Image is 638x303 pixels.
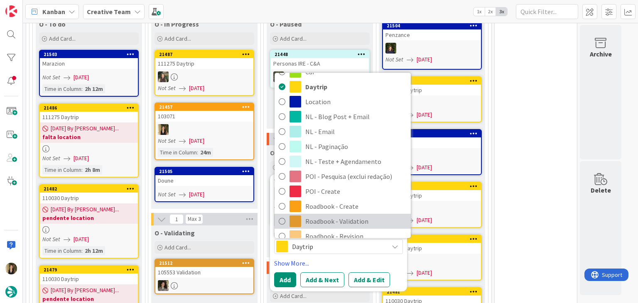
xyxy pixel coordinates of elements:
div: 21481 [387,289,481,295]
a: 21486111275 Daytrip[DATE] By [PERSON_NAME]...falta locationNot Set[DATE]Time in Column:2h 8m [39,103,139,178]
img: MC [385,43,396,54]
div: 21448 [275,51,369,57]
div: 110030 Daytrip [40,274,138,284]
a: 21480110030 DaytripMSNot Set[DATE] [382,235,482,281]
div: 21504Penzance [383,22,481,40]
div: MS [155,280,253,291]
a: Roadbook - Validation [275,214,411,229]
span: Add Card... [164,35,191,42]
span: Label [274,232,287,237]
div: 110030 Daytrip [383,190,481,201]
div: 21503Marazion [40,51,138,69]
div: 21457 [159,104,253,110]
div: MS [383,256,481,267]
div: 21482110030 Daytrip [40,185,138,203]
div: 110030 Daytrip [40,193,138,203]
div: 21482 [40,185,138,193]
span: [DATE] [417,216,432,225]
div: 111275 Daytrip [155,58,253,69]
div: 2h 8m [83,165,102,174]
div: 21486 [40,104,138,112]
div: 105553 Validation [155,267,253,278]
a: Roadbook - Revision [275,229,411,244]
div: 21505 [159,169,253,174]
a: POI - Create [275,184,411,199]
b: falta location [42,133,135,141]
span: O - Validating [155,229,195,237]
span: [DATE] [189,84,204,93]
a: 21491111275 DaytripIGNot Set[DATE] [382,76,482,122]
div: 21503 [40,51,138,58]
div: 21480 [387,236,481,242]
i: Not Set [385,56,403,63]
div: 111275 Daytrip [40,112,138,122]
a: NL - Paginação [275,139,411,154]
span: [DATE] [189,190,204,199]
i: Not Set [158,191,176,198]
a: Location [275,95,411,110]
div: 21457 [155,103,253,111]
span: 1x [474,7,485,16]
span: NL - Teste + Agendamento [305,156,407,168]
div: 24m [198,148,213,157]
span: NL - Paginação [305,141,407,153]
div: 21512105553 Validation [155,259,253,278]
div: 21479 [44,267,138,273]
span: [DATE] By [PERSON_NAME]... [51,286,119,295]
span: [DATE] By [PERSON_NAME]... [51,205,119,214]
img: SP [158,124,169,135]
span: [DATE] [417,110,432,119]
button: Add & Edit [348,272,390,287]
div: IG [383,151,481,161]
div: 21491 [383,77,481,85]
span: Support [17,1,38,11]
span: [DATE] [417,163,432,172]
a: 21512105553 ValidationMS [155,259,254,294]
b: Creative Team [87,7,131,16]
img: MS [158,280,169,291]
span: [DATE] [74,235,89,244]
a: 21508LudlowIGNot Set[DATE] [382,129,482,175]
span: O - To do [39,20,66,28]
div: 21504 [387,23,481,29]
div: 21508Ludlow [383,130,481,148]
div: 110030 Daytrip [383,243,481,254]
div: Marazion [40,58,138,69]
div: Archive [590,49,612,59]
b: pendente location [42,295,135,303]
a: 21448Personas IRE - C&AMC [270,50,370,88]
div: Ludlow [383,137,481,148]
div: 21487 [159,51,253,57]
div: 21457103071 [155,103,253,122]
a: Daytrip [275,80,411,95]
div: 21482 [44,186,138,192]
div: 21481 [383,288,481,296]
span: O - In Progress [155,20,199,28]
div: Delete [591,185,611,195]
span: Roadbook - Create [305,200,407,213]
i: Not Set [158,137,176,144]
span: O - To be validated [270,149,326,157]
input: Quick Filter... [516,4,578,19]
img: avatar [5,286,17,298]
div: Time in Column [42,84,81,93]
span: [DATE] [189,137,204,145]
div: 21505 [155,168,253,175]
span: NL - Email [305,126,407,138]
a: 21505DouneNot Set[DATE] [155,167,254,202]
div: 21491 [387,78,481,84]
div: 2h 12m [83,246,105,255]
span: POI - Pesquisa (exclui redação) [305,171,407,183]
a: 21477110030 DaytripMSNot Set[DATE] [382,182,482,228]
div: 103071 [155,111,253,122]
span: : [81,165,83,174]
div: IG [383,98,481,109]
div: 21486111275 Daytrip [40,104,138,122]
i: Not Set [42,235,60,243]
div: 21508 [387,131,481,137]
span: Daytrip [305,81,407,93]
div: MS [383,203,481,214]
span: [DATE] [74,154,89,163]
div: 21477 [383,183,481,190]
span: [DATE] [417,269,432,277]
